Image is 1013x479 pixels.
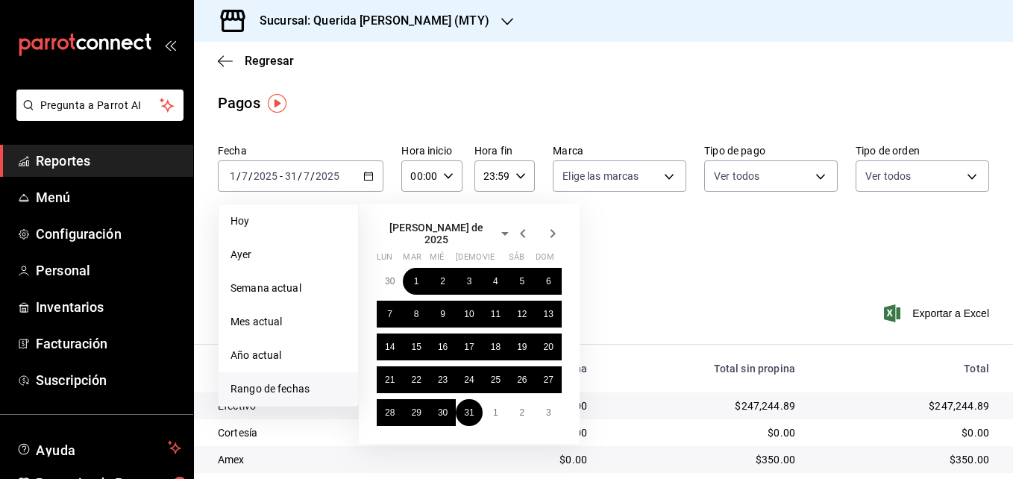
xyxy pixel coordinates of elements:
[280,170,283,182] span: -
[611,363,795,375] div: Total sin propina
[509,399,535,426] button: 2 de agosto de 2025
[218,54,294,68] button: Regresar
[230,281,346,296] span: Semana actual
[546,276,551,287] abbr: 6 de julio de 2025
[491,309,501,319] abbr: 11 de julio de 2025
[377,268,403,295] button: 30 de junio de 2025
[704,145,838,156] label: Tipo de pago
[517,309,527,319] abbr: 12 de julio de 2025
[456,301,482,328] button: 10 de julio de 2025
[544,342,553,352] abbr: 20 de julio de 2025
[377,222,514,245] button: [PERSON_NAME] de 2025
[611,425,795,440] div: $0.00
[509,366,535,393] button: 26 de julio de 2025
[430,334,456,360] button: 16 de julio de 2025
[517,342,527,352] abbr: 19 de julio de 2025
[403,268,429,295] button: 1 de julio de 2025
[474,145,535,156] label: Hora fin
[230,381,346,397] span: Rango de fechas
[230,213,346,229] span: Hoy
[36,187,181,207] span: Menú
[483,301,509,328] button: 11 de julio de 2025
[544,309,553,319] abbr: 13 de julio de 2025
[248,12,489,30] h3: Sucursal: Querida [PERSON_NAME] (MTY)
[430,268,456,295] button: 2 de julio de 2025
[310,170,315,182] span: /
[36,334,181,354] span: Facturación
[491,342,501,352] abbr: 18 de julio de 2025
[483,252,495,268] abbr: viernes
[536,268,562,295] button: 6 de julio de 2025
[36,439,162,457] span: Ayuda
[440,276,445,287] abbr: 2 de julio de 2025
[36,297,181,317] span: Inventarios
[456,366,482,393] button: 24 de julio de 2025
[36,151,181,171] span: Reportes
[536,334,562,360] button: 20 de julio de 2025
[377,334,403,360] button: 14 de julio de 2025
[403,301,429,328] button: 8 de julio de 2025
[385,375,395,385] abbr: 21 de julio de 2025
[611,398,795,413] div: $247,244.89
[464,407,474,418] abbr: 31 de julio de 2025
[414,276,419,287] abbr: 1 de julio de 2025
[536,301,562,328] button: 13 de julio de 2025
[230,314,346,330] span: Mes actual
[411,407,421,418] abbr: 29 de julio de 2025
[464,342,474,352] abbr: 17 de julio de 2025
[403,334,429,360] button: 15 de julio de 2025
[483,334,509,360] button: 18 de julio de 2025
[218,145,383,156] label: Fecha
[536,399,562,426] button: 3 de agosto de 2025
[430,301,456,328] button: 9 de julio de 2025
[411,342,421,352] abbr: 15 de julio de 2025
[218,425,421,440] div: Cortesía
[430,366,456,393] button: 23 de julio de 2025
[438,375,448,385] abbr: 23 de julio de 2025
[230,348,346,363] span: Año actual
[819,398,989,413] div: $247,244.89
[230,247,346,263] span: Ayer
[401,145,462,156] label: Hora inicio
[218,92,260,114] div: Pagos
[298,170,302,182] span: /
[509,268,535,295] button: 5 de julio de 2025
[438,342,448,352] abbr: 16 de julio de 2025
[562,169,639,184] span: Elige las marcas
[493,407,498,418] abbr: 1 de agosto de 2025
[491,375,501,385] abbr: 25 de julio de 2025
[440,309,445,319] abbr: 9 de julio de 2025
[414,309,419,319] abbr: 8 de julio de 2025
[284,170,298,182] input: --
[10,108,184,124] a: Pregunta a Parrot AI
[456,399,482,426] button: 31 de julio de 2025
[544,375,553,385] abbr: 27 de julio de 2025
[456,252,544,268] abbr: jueves
[519,407,524,418] abbr: 2 de agosto de 2025
[493,276,498,287] abbr: 4 de julio de 2025
[456,334,482,360] button: 17 de julio de 2025
[218,452,421,467] div: Amex
[377,366,403,393] button: 21 de julio de 2025
[611,452,795,467] div: $350.00
[385,276,395,287] abbr: 30 de junio de 2025
[253,170,278,182] input: ----
[865,169,911,184] span: Ver todos
[430,252,444,268] abbr: miércoles
[229,170,236,182] input: --
[377,399,403,426] button: 28 de julio de 2025
[164,39,176,51] button: open_drawer_menu
[553,145,686,156] label: Marca
[483,366,509,393] button: 25 de julio de 2025
[509,252,524,268] abbr: sábado
[464,375,474,385] abbr: 24 de julio de 2025
[36,260,181,281] span: Personal
[714,169,759,184] span: Ver todos
[403,252,421,268] abbr: martes
[887,304,989,322] button: Exportar a Excel
[856,145,989,156] label: Tipo de orden
[387,309,392,319] abbr: 7 de julio de 2025
[509,334,535,360] button: 19 de julio de 2025
[377,301,403,328] button: 7 de julio de 2025
[268,94,286,113] button: Tooltip marker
